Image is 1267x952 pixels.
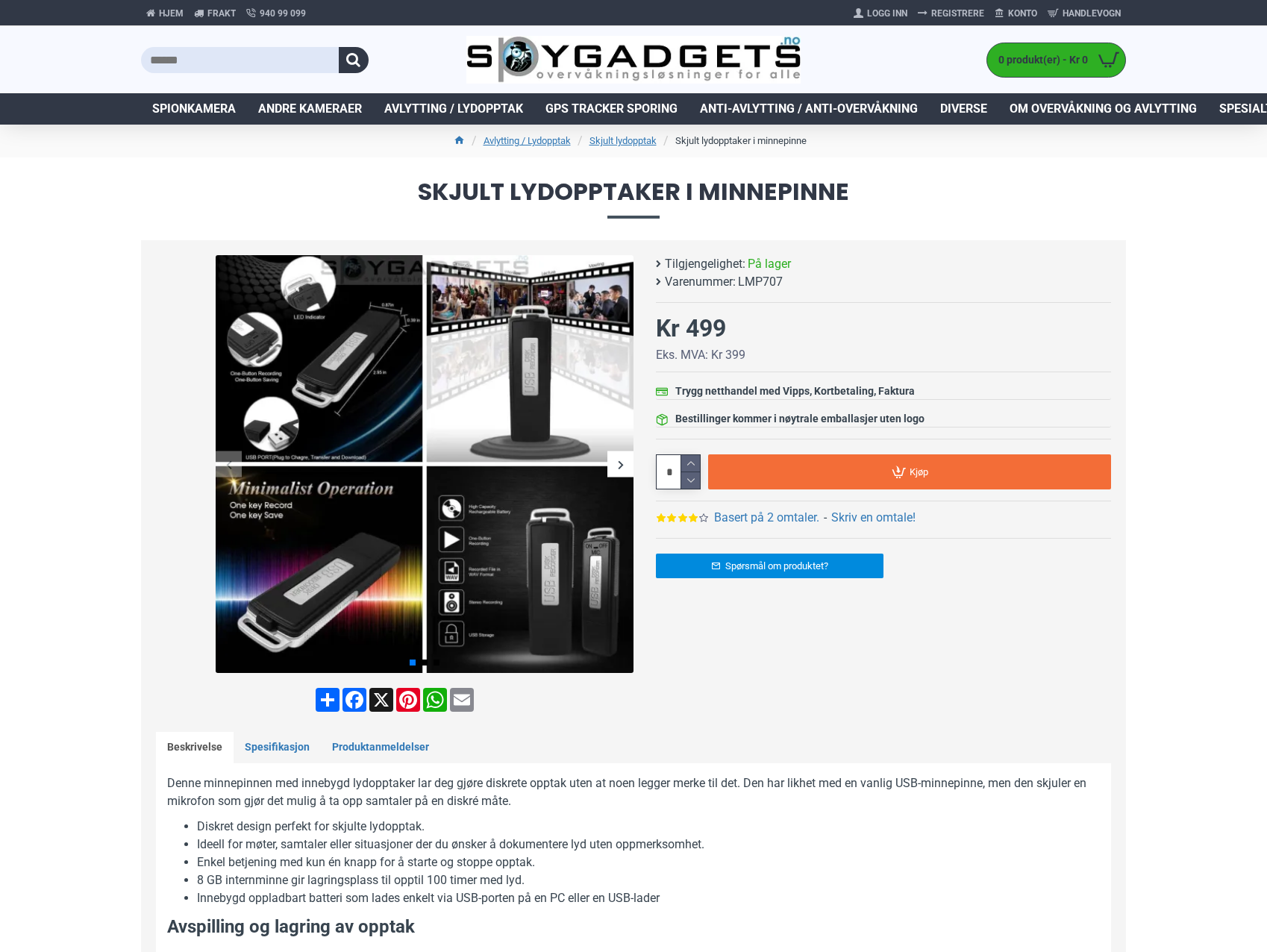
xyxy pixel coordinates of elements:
a: Basert på 2 omtaler. [714,509,819,527]
a: Konto [989,1,1042,25]
span: Logg Inn [867,7,907,20]
span: LMP707 [738,273,783,291]
b: Varenummer: [665,273,736,291]
div: Next slide [607,451,633,477]
span: 940 99 099 [260,7,306,20]
a: Produktanmeldelser [321,732,440,763]
span: Avlytting / Lydopptak [384,100,523,118]
span: Om overvåkning og avlytting [1010,100,1197,118]
a: Logg Inn [848,1,913,25]
p: Denne minnepinnen med innebygd lydopptaker lar deg gjøre diskrete opptak uten at noen legger merk... [167,774,1100,810]
div: Trygg netthandel med Vipps, Kortbetaling, Faktura [675,383,915,399]
img: SpyGadgets.no [466,36,801,84]
a: WhatsApp [422,688,448,712]
span: Skjult lydopptaker i minnepinne [141,180,1126,218]
a: Avlytting / Lydopptak [484,134,571,148]
b: Tilgjengelighet: [665,255,745,273]
a: Registrere [913,1,989,25]
li: Diskret design perfekt for skjulte lydopptak. [197,818,1100,836]
a: Spørsmål om produktet? [656,554,883,578]
h3: Avspilling og lagring av opptak [167,915,1100,940]
div: Bestillinger kommer i nøytrale emballasjer uten logo [675,411,925,427]
li: 8 GB internminne gir lagringsplass til opptil 100 timer med lyd. [197,871,1100,889]
span: Andre kameraer [258,100,362,118]
a: Spionkamera [141,93,247,125]
span: Kjøp [910,467,928,477]
span: Anti-avlytting / Anti-overvåkning [700,100,918,118]
li: Enkel betjening med kun én knapp for å starte og stoppe opptak. [197,854,1100,871]
a: Andre kameraer [247,93,373,125]
span: Registrere [931,7,984,20]
a: GPS Tracker Sporing [534,93,689,125]
a: 0 produkt(er) - Kr 0 [987,43,1125,77]
span: Konto [1008,7,1037,20]
span: Go to slide 3 [434,660,439,666]
a: Email [448,688,475,712]
img: Lydopptaker minnepinne - SpyGadgets.no [216,255,633,673]
span: Frakt [207,7,236,20]
span: Go to slide 2 [422,660,428,666]
span: Handlevogn [1063,7,1121,20]
li: Ideell for møter, samtaler eller situasjoner der du ønsker å dokumentere lyd uten oppmerksomhet. [197,836,1100,854]
div: Kr 499 [656,310,726,346]
a: Share [314,688,341,712]
span: Spionkamera [152,100,236,118]
a: Facebook [341,688,368,712]
a: Avlytting / Lydopptak [373,93,534,125]
a: Anti-avlytting / Anti-overvåkning [689,93,929,125]
a: Skjult lydopptak [589,134,657,148]
a: Diverse [929,93,998,125]
a: Spesifikasjon [234,732,321,763]
span: GPS Tracker Sporing [545,100,678,118]
b: - [824,510,827,524]
span: 0 produkt(er) - Kr 0 [987,52,1092,68]
a: Pinterest [395,688,422,712]
a: Beskrivelse [156,732,234,763]
span: Diverse [940,100,987,118]
div: Previous slide [216,451,242,477]
li: Innebygd oppladbart batteri som lades enkelt via USB-porten på en PC eller en USB-lader [197,889,1100,907]
span: Go to slide 1 [410,660,416,666]
a: Handlevogn [1042,1,1126,25]
span: Hjem [159,7,184,20]
a: Om overvåkning og avlytting [998,93,1208,125]
a: X [368,688,395,712]
a: Skriv en omtale! [831,509,916,527]
span: På lager [748,255,791,273]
